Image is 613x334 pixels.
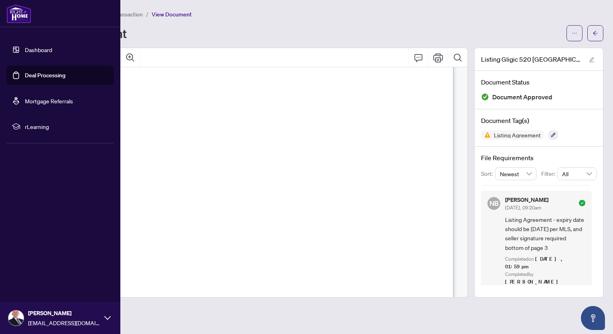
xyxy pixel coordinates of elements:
[541,169,557,178] p: Filter:
[492,92,552,103] span: Document Approved
[562,168,592,180] span: All
[579,200,585,206] span: check-circle
[25,72,65,79] a: Deal Processing
[505,271,585,286] div: Completed by
[100,11,143,18] span: View Transaction
[505,278,562,285] span: [PERSON_NAME]
[505,197,548,203] h5: [PERSON_NAME]
[8,310,24,326] img: Profile Icon
[481,169,495,178] p: Sort:
[6,4,31,23] img: logo
[593,30,598,36] span: arrow-left
[481,116,597,125] h4: Document Tag(s)
[481,130,491,140] img: Status Icon
[500,168,532,180] span: Newest
[152,11,192,18] span: View Document
[505,205,541,211] span: [DATE], 09:20am
[25,97,73,105] a: Mortgage Referrals
[28,318,100,327] span: [EMAIL_ADDRESS][DOMAIN_NAME]
[481,54,581,64] span: Listing Gligic 520 [GEOGRAPHIC_DATA]pdf
[25,122,108,131] span: rLearning
[481,153,597,163] h4: File Requirements
[589,57,595,62] span: edit
[491,132,544,138] span: Listing Agreement
[146,10,148,19] li: /
[481,93,489,101] img: Document Status
[481,77,597,87] h4: Document Status
[25,46,52,53] a: Dashboard
[581,306,605,330] button: Open asap
[572,30,577,36] span: ellipsis
[505,215,585,253] span: Listing Agreement - expiry date should be [DATE] per MLS, and seller signature required bottom of...
[489,198,499,209] span: NB
[28,309,100,318] span: [PERSON_NAME]
[505,256,565,270] span: [DATE], 01:59pm
[505,256,585,271] div: Completed on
